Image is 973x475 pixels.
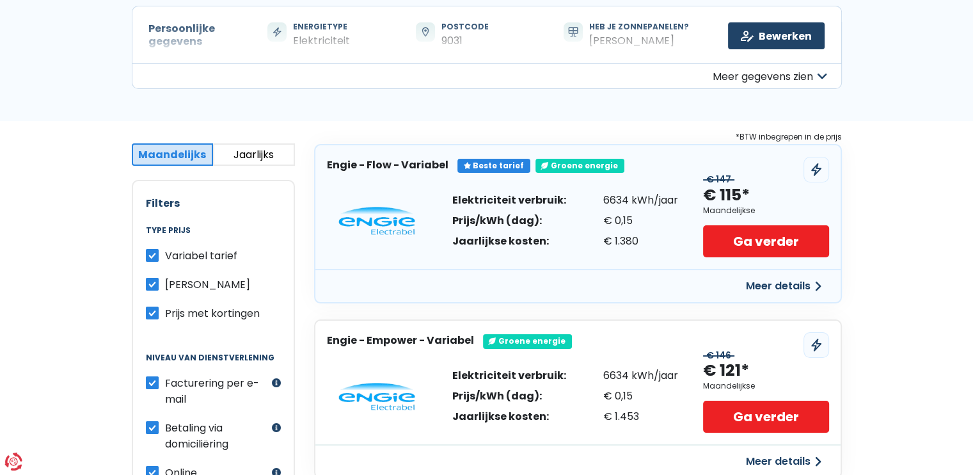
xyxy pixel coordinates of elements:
div: € 1.453 [603,412,678,422]
div: € 147 [703,174,734,185]
legend: Type prijs [146,226,281,248]
div: Elektriciteit verbruik: [452,371,566,381]
div: € 1.380 [603,236,678,246]
div: Jaarlijkse kosten: [452,236,566,246]
span: Variabel tarief [165,248,237,263]
img: Engie [338,207,415,235]
div: € 121* [703,360,749,382]
span: Prijs met kortingen [165,306,260,321]
legend: Niveau van dienstverlening [146,353,281,375]
h3: Engie - Empower - Variabel [327,334,474,346]
div: Groene energie [483,334,572,348]
div: 6634 kWh/jaar [603,371,678,381]
button: Meer details [738,450,829,473]
div: Prijs/kWh (dag): [452,391,566,401]
h2: Filters [146,197,281,209]
a: Ga verder [703,225,828,257]
button: Jaarlijks [213,143,295,166]
label: Betaling via domiciliëring [165,420,269,452]
div: Elektriciteit verbruik: [452,195,566,205]
div: Beste tarief [457,159,530,173]
a: Bewerken [728,22,825,49]
div: Maandelijkse [703,382,755,390]
button: Meer details [738,275,829,298]
div: € 0,15 [603,391,678,401]
div: *BTW inbegrepen in de prijs [314,130,842,144]
a: Ga verder [703,401,828,433]
div: 6634 kWh/jaar [603,195,678,205]
div: Prijs/kWh (dag): [452,216,566,226]
div: € 115* [703,185,750,206]
div: Maandelijkse [703,206,755,215]
label: Facturering per e-mail [165,375,269,407]
div: € 0,15 [603,216,678,226]
h3: Engie - Flow - Variabel [327,159,448,171]
div: Groene energie [535,159,624,173]
span: [PERSON_NAME] [165,277,250,292]
div: € 146 [703,350,734,361]
button: Meer gegevens zien [132,63,842,89]
img: Engie [338,383,415,411]
div: Jaarlijkse kosten: [452,412,566,422]
button: Maandelijks [132,143,214,166]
